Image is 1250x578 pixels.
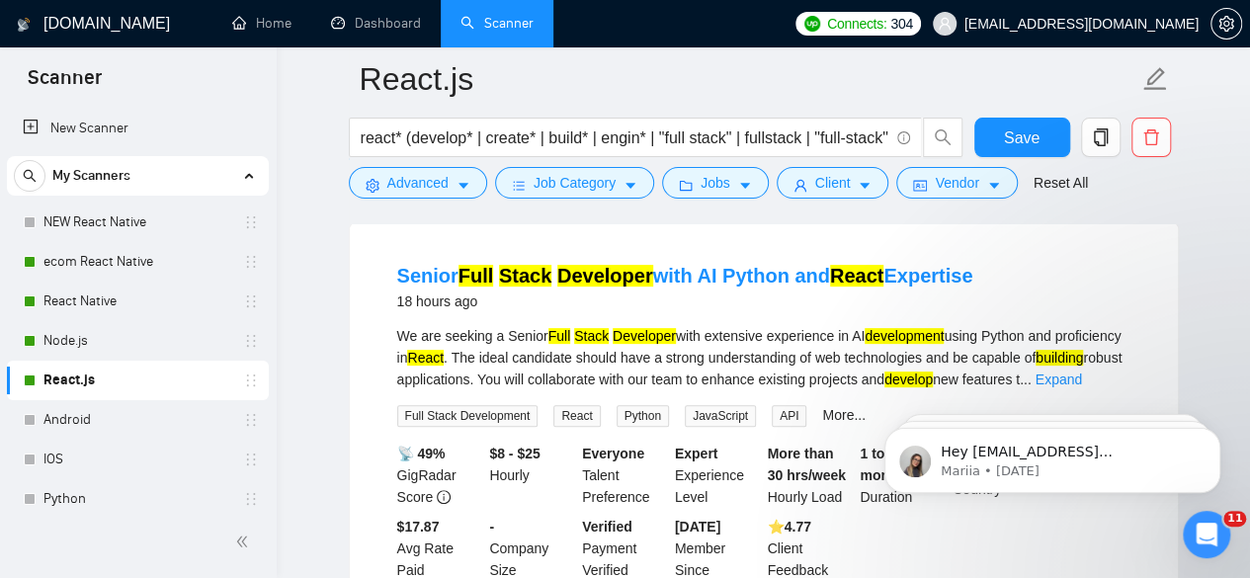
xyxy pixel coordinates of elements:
[662,167,769,199] button: folderJobscaret-down
[890,13,912,35] span: 304
[574,328,609,344] mark: Stack
[827,13,886,35] span: Connects:
[1223,511,1246,527] span: 11
[764,443,857,508] div: Hourly Load
[43,321,231,361] a: Node.js
[1210,8,1242,40] button: setting
[489,446,540,461] b: $8 - $25
[768,446,846,483] b: More than 30 hrs/week
[387,172,449,194] span: Advanced
[830,265,883,287] mark: React
[489,519,494,535] b: -
[397,405,539,427] span: Full Stack Development
[232,15,292,32] a: homeHome
[777,167,889,199] button: userClientcaret-down
[923,118,962,157] button: search
[865,328,944,344] mark: development
[1034,172,1088,194] a: Reset All
[397,446,446,461] b: 📡 49%
[52,156,130,196] span: My Scanners
[1036,350,1083,366] mark: building
[1210,16,1242,32] a: setting
[243,293,259,309] span: holder
[512,178,526,193] span: bars
[553,405,600,427] span: React
[43,400,231,440] a: Android
[43,242,231,282] a: ecom React Native
[243,412,259,428] span: holder
[974,118,1070,157] button: Save
[458,265,494,287] mark: Full
[1081,118,1121,157] button: copy
[884,372,933,387] mark: develop
[12,63,118,105] span: Scanner
[366,178,379,193] span: setting
[360,54,1138,104] input: Scanner name...
[1082,128,1120,146] span: copy
[1036,372,1082,387] a: Expand
[243,452,259,467] span: holder
[793,178,807,193] span: user
[1132,128,1170,146] span: delete
[804,16,820,32] img: upwork-logo.png
[235,532,255,551] span: double-left
[924,128,961,146] span: search
[1142,66,1168,92] span: edit
[935,172,978,194] span: Vendor
[738,178,752,193] span: caret-down
[243,214,259,230] span: holder
[617,405,669,427] span: Python
[858,178,872,193] span: caret-down
[685,405,756,427] span: JavaScript
[701,172,730,194] span: Jobs
[14,160,45,192] button: search
[938,17,952,31] span: user
[578,443,671,508] div: Talent Preference
[675,519,720,535] b: [DATE]
[17,9,31,41] img: logo
[582,519,632,535] b: Verified
[43,479,231,519] a: Python
[7,109,269,148] li: New Scanner
[671,443,764,508] div: Experience Level
[43,440,231,479] a: IOS
[534,172,616,194] span: Job Category
[582,446,644,461] b: Everyone
[393,443,486,508] div: GigRadar Score
[613,328,676,344] mark: Developer
[457,178,470,193] span: caret-down
[243,333,259,349] span: holder
[987,178,1001,193] span: caret-down
[897,131,910,144] span: info-circle
[499,265,551,287] mark: Stack
[349,167,487,199] button: settingAdvancedcaret-down
[243,254,259,270] span: holder
[397,289,973,313] div: 18 hours ago
[1131,118,1171,157] button: delete
[1020,372,1032,387] span: ...
[1183,511,1230,558] iframe: Intercom live chat
[822,407,866,423] a: More...
[243,491,259,507] span: holder
[243,372,259,388] span: holder
[815,172,851,194] span: Client
[855,386,1250,525] iframe: Intercom notifications message
[43,282,231,321] a: React Native
[896,167,1017,199] button: idcardVendorcaret-down
[624,178,637,193] span: caret-down
[675,446,718,461] b: Expert
[1004,125,1040,150] span: Save
[397,325,1130,390] div: We are seeking a Senior with extensive experience in AI using Python and proficiency in . The ide...
[397,519,440,535] b: $17.87
[485,443,578,508] div: Hourly
[768,519,811,535] b: ⭐️ 4.77
[43,203,231,242] a: NEW React Native
[772,405,806,427] span: API
[495,167,654,199] button: barsJob Categorycaret-down
[23,109,253,148] a: New Scanner
[1211,16,1241,32] span: setting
